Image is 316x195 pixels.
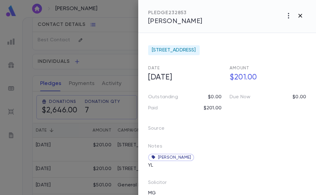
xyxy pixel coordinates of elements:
span: [PERSON_NAME] [158,155,191,160]
span: [STREET_ADDRESS] [152,47,196,53]
p: $201.00 [204,105,222,111]
p: Paid [148,105,158,111]
span: [PERSON_NAME] [148,18,202,25]
p: $0.00 [208,94,222,100]
span: Date [148,66,160,70]
h5: $201.00 [226,71,306,84]
div: [STREET_ADDRESS] [148,45,200,55]
p: Solicitor [148,180,167,188]
h5: [DATE] [144,71,225,84]
div: YL [144,152,306,170]
p: Due Now [230,94,250,100]
span: Amount [230,66,249,70]
p: Outstanding [148,94,178,100]
div: PLEDGE 232853 [148,10,202,16]
p: Source [148,124,174,136]
p: Notes [148,143,162,152]
p: $0.00 [293,94,306,100]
